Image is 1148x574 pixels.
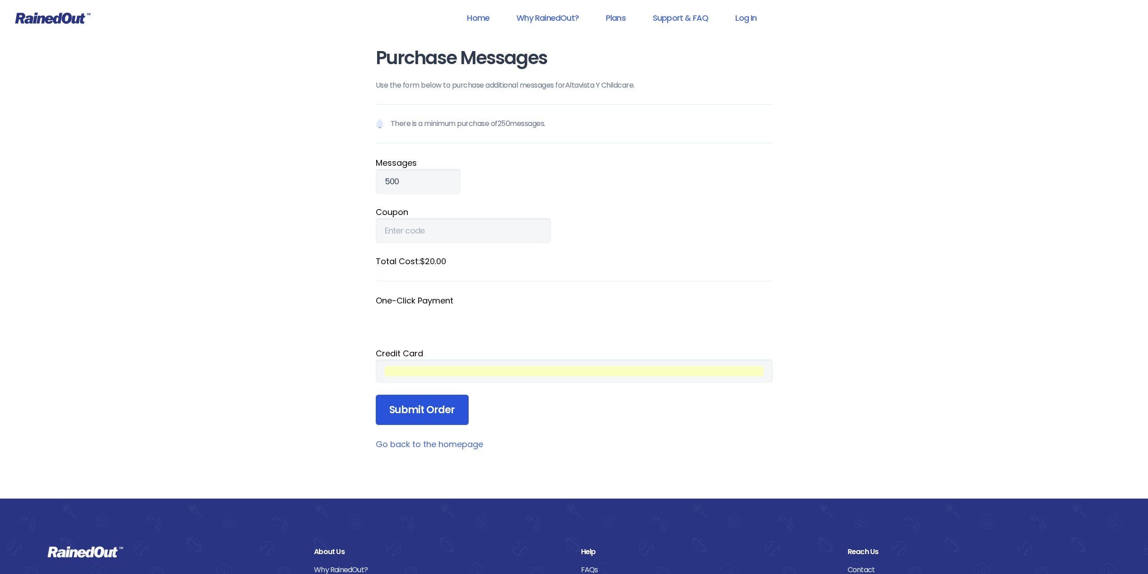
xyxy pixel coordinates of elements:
div: Credit Card [376,347,773,359]
div: Reach Us [848,546,1101,558]
label: Total Cost: $20.00 [376,255,773,267]
iframe: Secure payment button frame [376,307,773,336]
a: Plans [594,8,637,28]
a: Home [455,8,501,28]
label: Coupon [376,206,773,218]
input: Qty [376,169,461,194]
h1: Purchase Messages [376,48,773,68]
div: Help [581,546,834,558]
p: Use the form below to purchase additional messages for Altavista Y Childcare . [376,80,773,91]
p: There is a minimum purchase of 250 messages. [376,104,773,143]
a: Support & FAQ [641,8,720,28]
fieldset: One-Click Payment [376,295,773,336]
a: Why RainedOut? [505,8,590,28]
div: About Us [314,546,567,558]
input: Submit Order [376,395,469,425]
img: Notification icon [376,118,384,129]
label: Message s [376,157,773,169]
iframe: Secure card payment input frame [385,366,764,376]
input: Enter code [376,218,551,243]
a: Log In [724,8,768,28]
a: Go back to the homepage [376,439,483,450]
